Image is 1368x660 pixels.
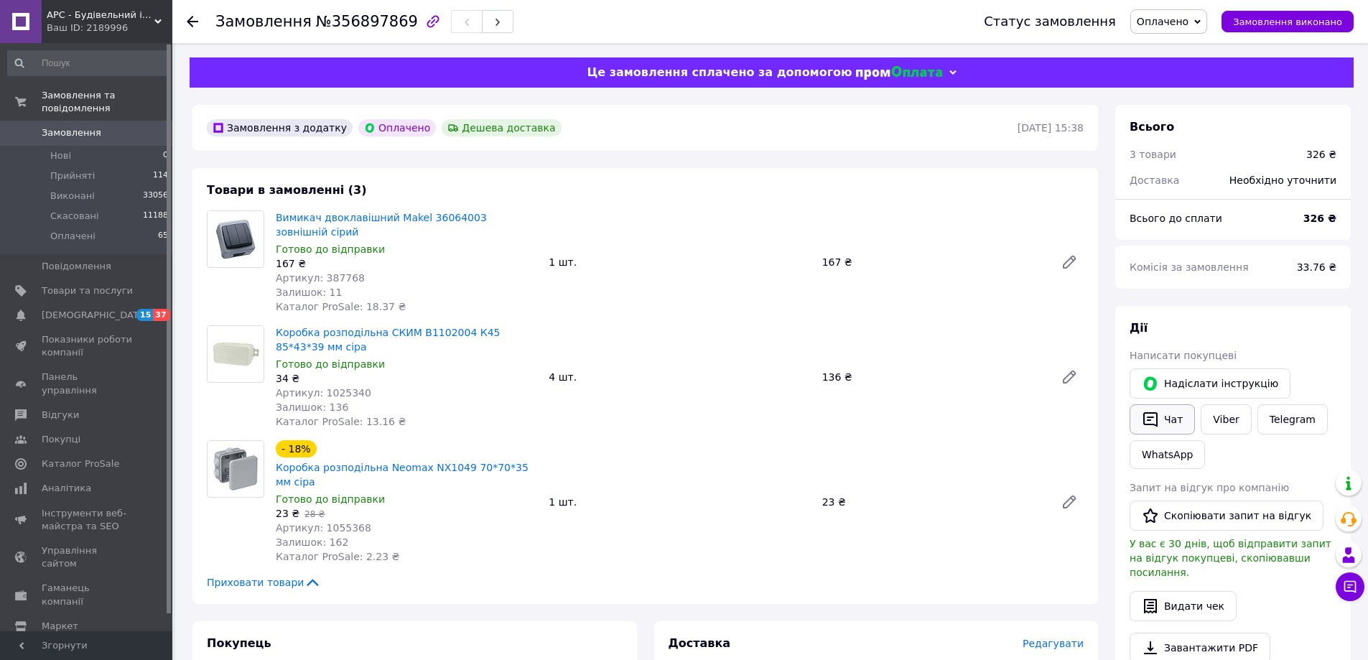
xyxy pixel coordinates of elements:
span: 114 [153,169,168,182]
time: [DATE] 15:38 [1018,122,1084,134]
span: У вас є 30 днів, щоб відправити запит на відгук покупцеві, скопіювавши посилання. [1130,538,1331,578]
span: Показники роботи компанії [42,333,133,359]
a: Редагувати [1055,363,1084,391]
span: Гаманець компанії [42,582,133,608]
span: Готово до відправки [276,358,385,370]
span: Виконані [50,190,95,203]
span: Панель управління [42,371,133,396]
div: Статус замовлення [984,14,1116,29]
span: 11188 [143,210,168,223]
span: Готово до відправки [276,243,385,255]
span: Нові [50,149,71,162]
span: Залишок: 136 [276,401,348,413]
span: АРС - Будівельний інтернет-гіпермаркет [47,9,154,22]
a: Вимикач двоклавішний Makel 36064003 зовнішній сірий [276,212,487,238]
span: 15 [136,309,153,321]
span: Замовлення [42,126,101,139]
span: Каталог ProSale: 18.37 ₴ [276,301,406,312]
span: Артикул: 1025340 [276,387,371,399]
div: 136 ₴ [816,367,1049,387]
span: Залишок: 11 [276,287,342,298]
div: Повернутися назад [187,14,198,29]
span: Написати покупцеві [1130,350,1237,361]
img: Коробка розподільна Neomax NX1049 70*70*35 мм сіра [208,441,264,497]
span: 23 ₴ [276,508,299,519]
span: №356897869 [316,13,418,30]
span: Замовлення та повідомлення [42,89,172,115]
span: Артикул: 387768 [276,272,365,284]
button: Замовлення виконано [1222,11,1354,32]
span: 37 [153,309,169,321]
span: Товари в замовленні (3) [207,183,367,197]
a: Viber [1201,404,1251,434]
span: Запит на відгук про компанію [1130,482,1289,493]
span: Покупець [207,636,271,650]
span: Каталог ProSale: 2.23 ₴ [276,551,399,562]
span: 65 [158,230,168,243]
span: Управління сайтом [42,544,133,570]
div: Ваш ID: 2189996 [47,22,172,34]
span: 28 ₴ [304,509,325,519]
span: Покупці [42,433,80,446]
div: 167 ₴ [816,252,1049,272]
div: 1 шт. [543,492,816,512]
span: Всього [1130,120,1174,134]
span: Редагувати [1023,638,1084,649]
span: Це замовлення сплачено за допомогою [587,65,852,79]
span: [DEMOGRAPHIC_DATA] [42,309,148,322]
span: Відгуки [42,409,79,422]
input: Пошук [7,50,169,76]
div: - 18% [276,440,317,457]
span: Доставка [1130,175,1179,186]
img: Вимикач двоклавішний Makel 36064003 зовнішній сірий [208,211,264,267]
span: Каталог ProSale [42,457,119,470]
span: Інструменти веб-майстра та SEO [42,507,133,533]
a: Редагувати [1055,248,1084,276]
div: 23 ₴ [816,492,1049,512]
a: WhatsApp [1130,440,1205,469]
span: Прийняті [50,169,95,182]
div: 4 шт. [543,367,816,387]
div: Оплачено [358,119,436,136]
span: Маркет [42,620,78,633]
span: 3 товари [1130,149,1176,160]
span: Доставка [669,636,731,650]
span: Товари та послуги [42,284,133,297]
span: Каталог ProSale: 13.16 ₴ [276,416,406,427]
span: Оплачені [50,230,96,243]
b: 326 ₴ [1303,213,1336,224]
span: Оплачено [1137,16,1188,27]
span: Залишок: 162 [276,536,348,548]
button: Чат з покупцем [1336,572,1364,601]
span: Повідомлення [42,260,111,273]
a: Редагувати [1055,488,1084,516]
span: 0 [163,149,168,162]
div: 326 ₴ [1306,147,1336,162]
button: Скопіювати запит на відгук [1130,501,1323,531]
span: Приховати товари [207,575,321,590]
span: 33056 [143,190,168,203]
button: Чат [1130,404,1195,434]
span: Дії [1130,321,1148,335]
a: Коробка розподільна Neomax NX1049 70*70*35 мм сіра [276,462,529,488]
button: Надіслати інструкцію [1130,368,1290,399]
div: Необхідно уточнити [1221,164,1345,196]
span: Артикул: 1055368 [276,522,371,534]
span: Замовлення [215,13,312,30]
div: Дешева доставка [442,119,561,136]
span: Комісія за замовлення [1130,261,1249,273]
span: Скасовані [50,210,99,223]
div: 1 шт. [543,252,816,272]
span: Готово до відправки [276,493,385,505]
button: Видати чек [1130,591,1237,621]
img: Коробка розподільна СКИМ B1102004 К45 85*43*39 мм сіра [208,326,264,382]
div: 167 ₴ [276,256,537,271]
span: Аналітика [42,482,91,495]
div: Замовлення з додатку [207,119,353,136]
a: Коробка розподільна СКИМ B1102004 К45 85*43*39 мм сіра [276,327,501,353]
img: evopay logo [856,66,942,80]
span: Замовлення виконано [1233,17,1342,27]
div: 34 ₴ [276,371,537,386]
a: Telegram [1257,404,1328,434]
span: Всього до сплати [1130,213,1222,224]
